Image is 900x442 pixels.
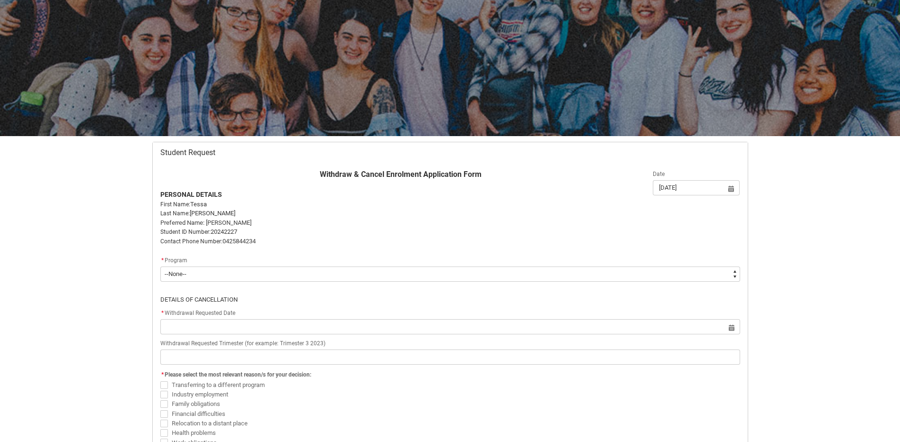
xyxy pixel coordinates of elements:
[172,420,248,427] span: Relocation to a distant place
[320,170,482,179] strong: Withdraw & Cancel Enrolment Application Form
[653,171,665,177] span: Date
[160,210,190,217] span: Last Name:
[160,209,641,218] p: [PERSON_NAME]
[172,410,225,417] span: Financial difficulties
[223,238,256,245] span: 0425844234
[161,310,164,316] abbr: required
[160,191,222,198] strong: PERSONAL DETAILS
[161,371,164,378] abbr: required
[160,229,211,235] span: Student ID Number:
[172,400,220,407] span: Family obligations
[172,381,265,388] span: Transferring to a different program
[165,257,187,264] span: Program
[160,238,223,245] span: Contact Phone Number:
[160,200,641,209] p: Tessa
[160,219,251,226] span: Preferred Name: [PERSON_NAME]
[161,257,164,264] abbr: required
[165,371,311,378] span: Please select the most relevant reason/s for your decision:
[160,310,235,316] span: Withdrawal Requested Date
[160,148,215,157] span: Student Request
[160,295,740,304] p: DETAILS OF CANCELLATION
[172,391,228,398] span: Industry employment
[160,227,641,237] p: 20242227
[160,201,190,208] span: First Name:
[172,429,216,436] span: Health problems
[160,340,325,347] span: Withdrawal Requested Trimester (for example: Trimester 3 2023)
